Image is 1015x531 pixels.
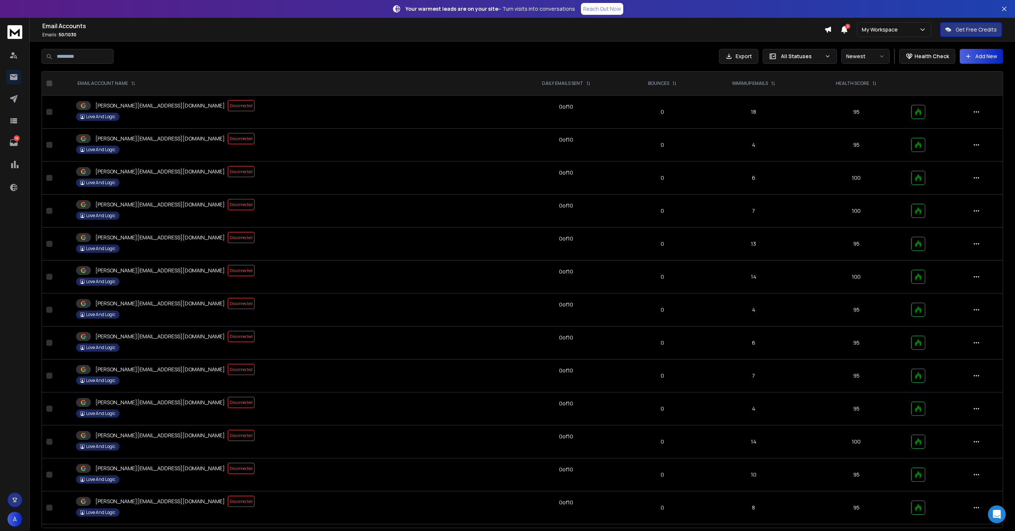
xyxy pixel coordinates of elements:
[228,166,254,177] span: Disconnected
[95,135,225,142] p: [PERSON_NAME][EMAIL_ADDRESS][DOMAIN_NAME]
[701,195,806,228] td: 7
[542,80,583,86] p: DAILY EMAILS SENT
[806,359,907,392] td: 95
[628,141,696,149] p: 0
[914,53,949,60] p: Health Check
[559,169,573,176] div: 0 of 10
[806,162,907,195] td: 100
[95,366,225,373] p: [PERSON_NAME][EMAIL_ADDRESS][DOMAIN_NAME]
[806,195,907,228] td: 100
[940,22,1002,37] button: Get Free Credits
[628,240,696,248] p: 0
[628,108,696,116] p: 0
[559,301,573,308] div: 0 of 10
[559,499,573,506] div: 0 of 10
[86,147,115,153] p: Love And Logic
[95,168,225,175] p: [PERSON_NAME][EMAIL_ADDRESS][DOMAIN_NAME]
[86,114,115,120] p: Love And Logic
[628,339,696,346] p: 0
[836,80,869,86] p: HEALTH SCORE
[95,300,225,307] p: [PERSON_NAME][EMAIL_ADDRESS][DOMAIN_NAME]
[701,162,806,195] td: 6
[559,367,573,374] div: 0 of 10
[628,306,696,313] p: 0
[806,425,907,458] td: 100
[228,463,254,474] span: Disconnected
[95,333,225,340] p: [PERSON_NAME][EMAIL_ADDRESS][DOMAIN_NAME]
[559,433,573,440] div: 0 of 10
[86,180,115,186] p: Love And Logic
[559,400,573,407] div: 0 of 10
[228,232,254,243] span: Disconnected
[732,80,768,86] p: WARMUP EMAILS
[701,458,806,491] td: 10
[559,202,573,209] div: 0 of 10
[86,510,115,515] p: Love And Logic
[405,5,498,12] strong: Your warmest leads are on your site
[405,5,575,13] p: – Turn visits into conversations
[59,31,76,38] span: 50 / 1030
[559,103,573,110] div: 0 of 10
[628,372,696,379] p: 0
[228,364,254,375] span: Disconnected
[95,201,225,208] p: [PERSON_NAME][EMAIL_ADDRESS][DOMAIN_NAME]
[86,345,115,351] p: Love And Logic
[806,491,907,524] td: 95
[86,411,115,416] p: Love And Logic
[701,96,806,129] td: 18
[78,80,135,86] div: EMAIL ACCOUNT NAME
[42,21,824,30] h1: Email Accounts
[701,293,806,326] td: 4
[559,334,573,341] div: 0 of 10
[7,512,22,527] button: A
[701,359,806,392] td: 7
[559,235,573,242] div: 0 of 10
[701,129,806,162] td: 4
[845,24,850,29] span: 3
[648,80,669,86] p: BOUNCES
[228,397,254,408] span: Disconnected
[95,234,225,241] p: [PERSON_NAME][EMAIL_ADDRESS][DOMAIN_NAME]
[95,432,225,439] p: [PERSON_NAME][EMAIL_ADDRESS][DOMAIN_NAME]
[228,265,254,276] span: Disconnected
[228,298,254,309] span: Disconnected
[806,293,907,326] td: 95
[86,279,115,285] p: Love And Logic
[86,312,115,318] p: Love And Logic
[86,477,115,482] p: Love And Logic
[628,438,696,445] p: 0
[95,399,225,406] p: [PERSON_NAME][EMAIL_ADDRESS][DOMAIN_NAME]
[701,425,806,458] td: 14
[701,260,806,293] td: 14
[701,326,806,359] td: 6
[719,49,758,64] button: Export
[841,49,890,64] button: Newest
[806,260,907,293] td: 100
[806,96,907,129] td: 95
[806,392,907,425] td: 95
[42,32,824,38] p: Emails :
[583,5,621,13] p: Reach Out Now
[628,273,696,281] p: 0
[806,129,907,162] td: 95
[95,498,225,505] p: [PERSON_NAME][EMAIL_ADDRESS][DOMAIN_NAME]
[6,135,21,150] a: 56
[559,466,573,473] div: 0 of 10
[14,135,20,141] p: 56
[628,504,696,511] p: 0
[781,53,822,60] p: All Statuses
[86,246,115,252] p: Love And Logic
[628,471,696,478] p: 0
[7,25,22,39] img: logo
[628,207,696,215] p: 0
[228,100,254,111] span: Disconnected
[956,26,997,33] p: Get Free Credits
[95,102,225,109] p: [PERSON_NAME][EMAIL_ADDRESS][DOMAIN_NAME]
[86,444,115,449] p: Love And Logic
[559,136,573,143] div: 0 of 10
[628,174,696,182] p: 0
[806,326,907,359] td: 95
[899,49,955,64] button: Health Check
[228,133,254,144] span: Disconnected
[701,491,806,524] td: 8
